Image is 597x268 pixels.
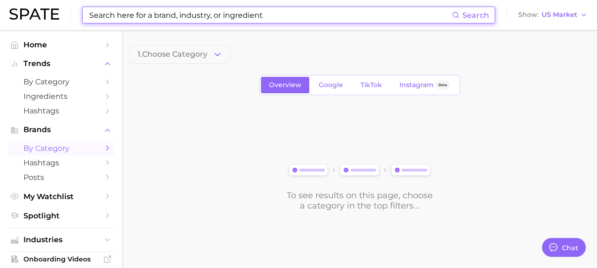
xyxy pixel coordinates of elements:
[286,190,433,211] div: To see results on this page, choose a category in the top filters...
[23,77,99,86] span: by Category
[462,11,489,20] span: Search
[23,40,99,49] span: Home
[399,81,434,89] span: Instagram
[8,189,115,204] a: My Watchlist
[8,252,115,266] a: Onboarding Videos
[23,60,99,68] span: Trends
[518,12,539,17] span: Show
[9,8,59,20] img: SPATE
[8,89,115,104] a: Ingredients
[23,92,99,101] span: Ingredients
[319,81,343,89] span: Google
[23,158,99,167] span: Hashtags
[8,57,115,71] button: Trends
[23,236,99,244] span: Industries
[8,37,115,52] a: Home
[23,255,99,263] span: Onboarding Videos
[130,45,230,64] button: 1.Choose Category
[8,123,115,137] button: Brands
[542,12,577,17] span: US Market
[8,104,115,118] a: Hashtags
[8,208,115,223] a: Spotlight
[286,163,433,179] img: svg%3e
[138,50,207,59] span: 1. Choose Category
[438,81,447,89] span: Beta
[23,173,99,182] span: Posts
[23,144,99,153] span: by Category
[23,126,99,134] span: Brands
[8,233,115,247] button: Industries
[352,77,390,93] a: TikTok
[391,77,458,93] a: InstagramBeta
[269,81,301,89] span: Overview
[261,77,309,93] a: Overview
[23,192,99,201] span: My Watchlist
[23,106,99,115] span: Hashtags
[8,170,115,185] a: Posts
[8,74,115,89] a: by Category
[8,156,115,170] a: Hashtags
[360,81,382,89] span: TikTok
[516,9,590,21] button: ShowUS Market
[23,211,99,220] span: Spotlight
[88,7,452,23] input: Search here for a brand, industry, or ingredient
[8,141,115,156] a: by Category
[311,77,351,93] a: Google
